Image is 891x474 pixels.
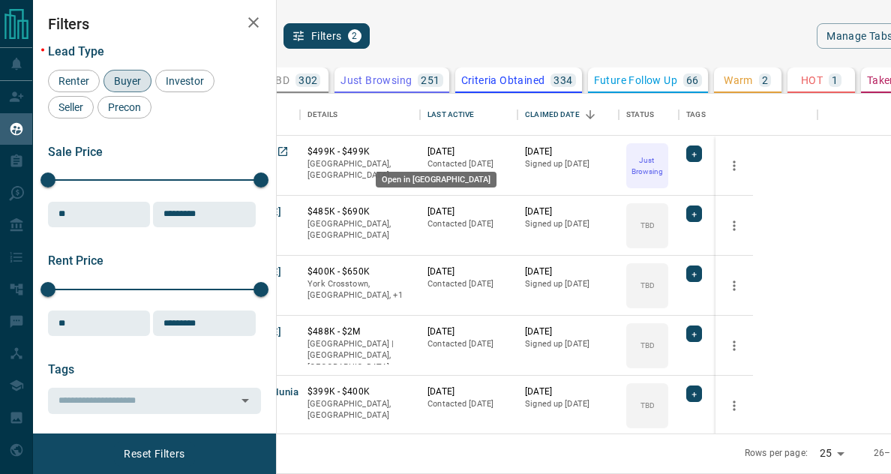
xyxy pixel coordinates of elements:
[628,154,667,177] p: Just Browsing
[640,280,655,291] p: TBD
[421,75,439,85] p: 251
[307,278,412,301] p: Toronto
[48,253,103,268] span: Rent Price
[525,205,611,218] p: [DATE]
[109,75,146,87] span: Buyer
[283,23,370,49] button: Filters2
[48,96,94,118] div: Seller
[686,265,702,282] div: +
[114,441,194,466] button: Reset Filters
[525,94,580,136] div: Claimed Date
[723,274,745,297] button: more
[525,325,611,338] p: [DATE]
[553,75,572,85] p: 334
[832,75,838,85] p: 1
[307,325,412,338] p: $488K - $2M
[427,265,510,278] p: [DATE]
[525,338,611,350] p: Signed up [DATE]
[679,94,817,136] div: Tags
[594,75,677,85] p: Future Follow Up
[427,218,510,230] p: Contacted [DATE]
[640,220,655,231] p: TBD
[691,206,697,221] span: +
[580,104,601,125] button: Sort
[103,70,151,92] div: Buyer
[48,15,261,33] h2: Filters
[48,70,100,92] div: Renter
[686,205,702,222] div: +
[53,75,94,87] span: Renter
[103,101,146,113] span: Precon
[48,44,104,58] span: Lead Type
[307,385,412,398] p: $399K - $400K
[745,447,808,460] p: Rows per page:
[427,158,510,170] p: Contacted [DATE]
[195,94,300,136] div: Name
[691,146,697,161] span: +
[273,142,292,161] a: Open in New Tab
[307,205,412,218] p: $485K - $690K
[427,278,510,290] p: Contacted [DATE]
[686,75,699,85] p: 66
[525,218,611,230] p: Signed up [DATE]
[307,94,337,136] div: Details
[640,340,655,351] p: TBD
[723,394,745,417] button: more
[640,400,655,411] p: TBD
[801,75,823,85] p: HOT
[525,398,611,410] p: Signed up [DATE]
[525,145,611,158] p: [DATE]
[235,390,256,411] button: Open
[626,94,654,136] div: Status
[340,75,412,85] p: Just Browsing
[48,362,74,376] span: Tags
[619,94,679,136] div: Status
[686,145,702,162] div: +
[686,94,706,136] div: Tags
[525,265,611,278] p: [DATE]
[427,338,510,350] p: Contacted [DATE]
[691,326,697,341] span: +
[307,265,412,278] p: $400K - $650K
[691,386,697,401] span: +
[723,334,745,357] button: more
[420,94,517,136] div: Last Active
[814,442,850,464] div: 25
[427,398,510,410] p: Contacted [DATE]
[525,158,611,170] p: Signed up [DATE]
[307,398,412,421] p: [GEOGRAPHIC_DATA], [GEOGRAPHIC_DATA]
[307,338,412,373] p: [GEOGRAPHIC_DATA] | [GEOGRAPHIC_DATA], [GEOGRAPHIC_DATA]
[461,75,545,85] p: Criteria Obtained
[300,94,420,136] div: Details
[376,172,496,187] div: Open in [GEOGRAPHIC_DATA]
[307,158,412,181] p: [GEOGRAPHIC_DATA], [GEOGRAPHIC_DATA]
[686,385,702,402] div: +
[427,94,474,136] div: Last Active
[686,325,702,342] div: +
[762,75,768,85] p: 2
[269,75,289,85] p: TBD
[160,75,209,87] span: Investor
[307,145,412,158] p: $499K - $499K
[298,75,317,85] p: 302
[723,214,745,237] button: more
[723,154,745,177] button: more
[525,278,611,290] p: Signed up [DATE]
[724,75,753,85] p: Warm
[427,325,510,338] p: [DATE]
[427,145,510,158] p: [DATE]
[427,205,510,218] p: [DATE]
[53,101,88,113] span: Seller
[349,31,360,41] span: 2
[427,385,510,398] p: [DATE]
[517,94,619,136] div: Claimed Date
[691,266,697,281] span: +
[525,385,611,398] p: [DATE]
[307,218,412,241] p: [GEOGRAPHIC_DATA], [GEOGRAPHIC_DATA]
[97,96,151,118] div: Precon
[48,145,103,159] span: Sale Price
[155,70,214,92] div: Investor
